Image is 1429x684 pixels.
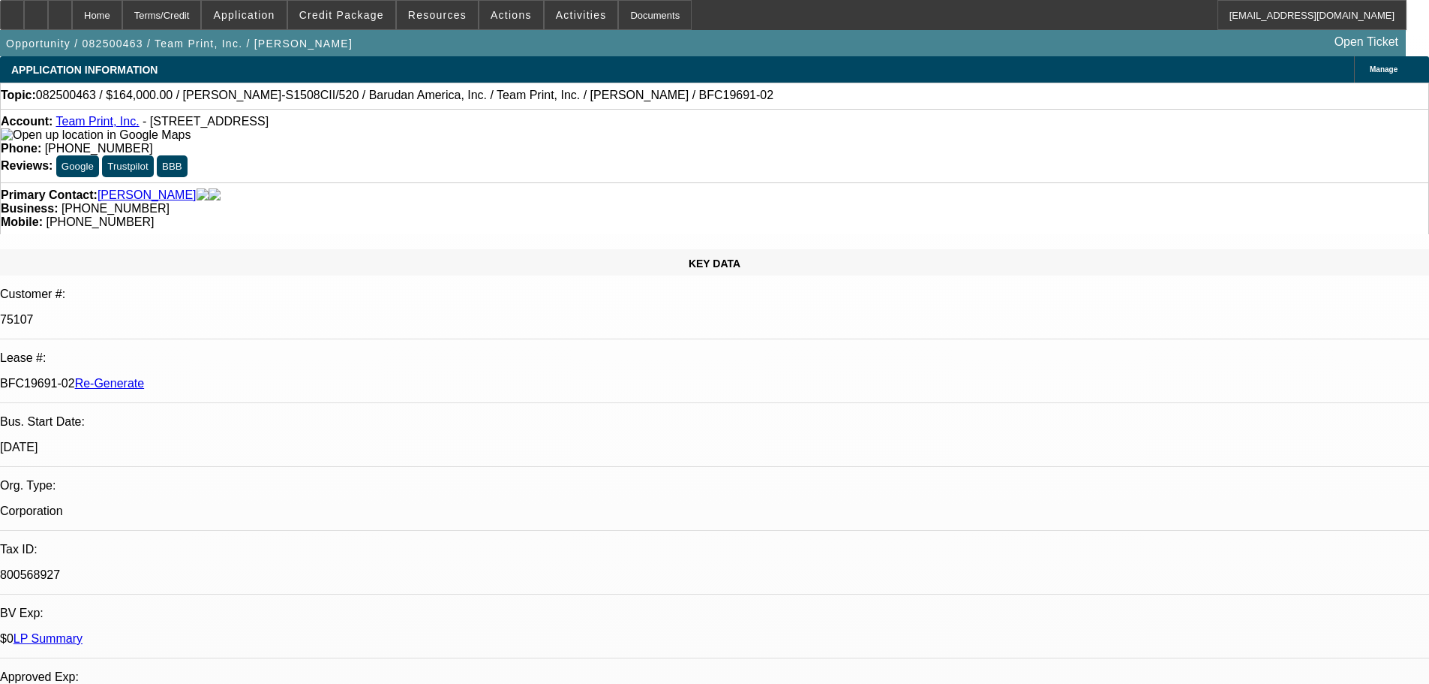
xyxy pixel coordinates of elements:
[36,89,773,102] span: 082500463 / $164,000.00 / [PERSON_NAME]-S1508CII/520 / Barudan America, Inc. / Team Print, Inc. /...
[545,1,618,29] button: Activities
[202,1,286,29] button: Application
[397,1,478,29] button: Resources
[1,115,53,128] strong: Account:
[213,9,275,21] span: Application
[689,258,740,270] span: KEY DATA
[1,142,41,155] strong: Phone:
[1,215,43,228] strong: Mobile:
[299,9,384,21] span: Credit Package
[1,89,36,102] strong: Topic:
[1,202,58,215] strong: Business:
[46,215,154,228] span: [PHONE_NUMBER]
[56,155,99,177] button: Google
[1,159,53,172] strong: Reviews:
[1,128,191,141] a: View Google Maps
[11,64,158,76] span: APPLICATION INFORMATION
[98,188,197,202] a: [PERSON_NAME]
[197,188,209,202] img: facebook-icon.png
[408,9,467,21] span: Resources
[288,1,395,29] button: Credit Package
[1,128,191,142] img: Open up location in Google Maps
[556,9,607,21] span: Activities
[491,9,532,21] span: Actions
[143,115,269,128] span: - [STREET_ADDRESS]
[1370,65,1397,74] span: Manage
[62,202,170,215] span: [PHONE_NUMBER]
[479,1,543,29] button: Actions
[45,142,153,155] span: [PHONE_NUMBER]
[75,377,145,390] a: Re-Generate
[56,115,139,128] a: Team Print, Inc.
[102,155,153,177] button: Trustpilot
[6,38,353,50] span: Opportunity / 082500463 / Team Print, Inc. / [PERSON_NAME]
[1,188,98,202] strong: Primary Contact:
[14,632,83,645] a: LP Summary
[209,188,221,202] img: linkedin-icon.png
[1328,29,1404,55] a: Open Ticket
[157,155,188,177] button: BBB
